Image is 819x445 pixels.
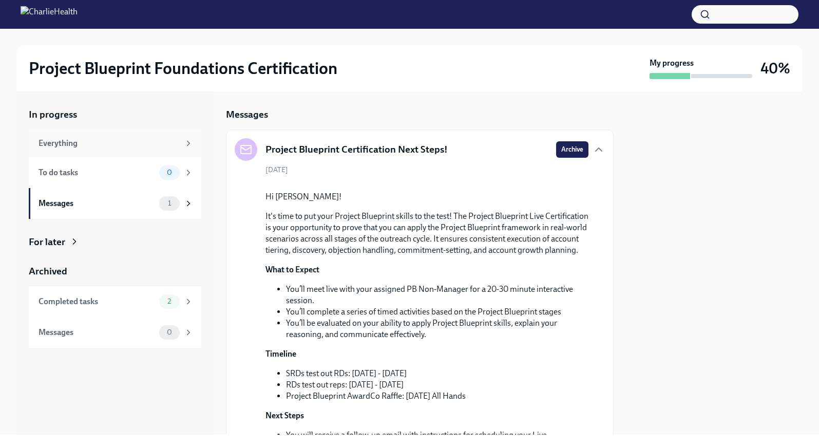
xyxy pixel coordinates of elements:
[29,108,201,121] a: In progress
[39,296,155,307] div: Completed tasks
[226,108,268,121] h5: Messages
[286,306,588,318] li: You’ll complete a series of timed activities based on the Project Blueprint stages
[286,318,588,340] li: You’ll be evaluated on your ability to apply Project Blueprint skills, explain your reasoning, an...
[161,169,178,176] span: 0
[29,235,65,249] div: For later
[39,167,155,178] div: To do tasks
[161,328,178,336] span: 0
[39,138,180,149] div: Everything
[286,391,588,402] li: Project Blueprint AwardCo Raffle: [DATE] All Hands
[265,191,588,202] p: Hi [PERSON_NAME]!
[265,211,588,256] p: It's time to put your Project Blueprint skills to the test! The Project Blueprint Live Certificat...
[650,58,694,69] strong: My progress
[29,188,201,219] a: Messages1
[29,235,201,249] a: For later
[286,368,588,379] li: SRDs test out RDs: [DATE] - [DATE]
[29,317,201,348] a: Messages0
[265,411,304,420] strong: Next Steps
[265,265,319,274] strong: What to Expect
[29,286,201,317] a: Completed tasks2
[561,144,583,155] span: Archive
[162,199,177,207] span: 1
[29,129,201,157] a: Everything
[29,265,201,278] a: Archived
[39,198,155,209] div: Messages
[29,157,201,188] a: To do tasks0
[39,327,155,338] div: Messages
[265,349,296,359] strong: Timeline
[556,141,588,158] button: Archive
[265,143,448,156] h5: Project Blueprint Certification Next Steps!
[286,379,588,391] li: RDs test out reps: [DATE] - [DATE]
[161,298,177,305] span: 2
[265,165,288,175] span: [DATE]
[21,6,78,23] img: CharlieHealth
[29,58,337,79] h2: Project Blueprint Foundations Certification
[286,284,588,306] li: You’ll meet live with your assigned PB Non-Manager for a 20-30 minute interactive session.
[760,59,790,78] h3: 40%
